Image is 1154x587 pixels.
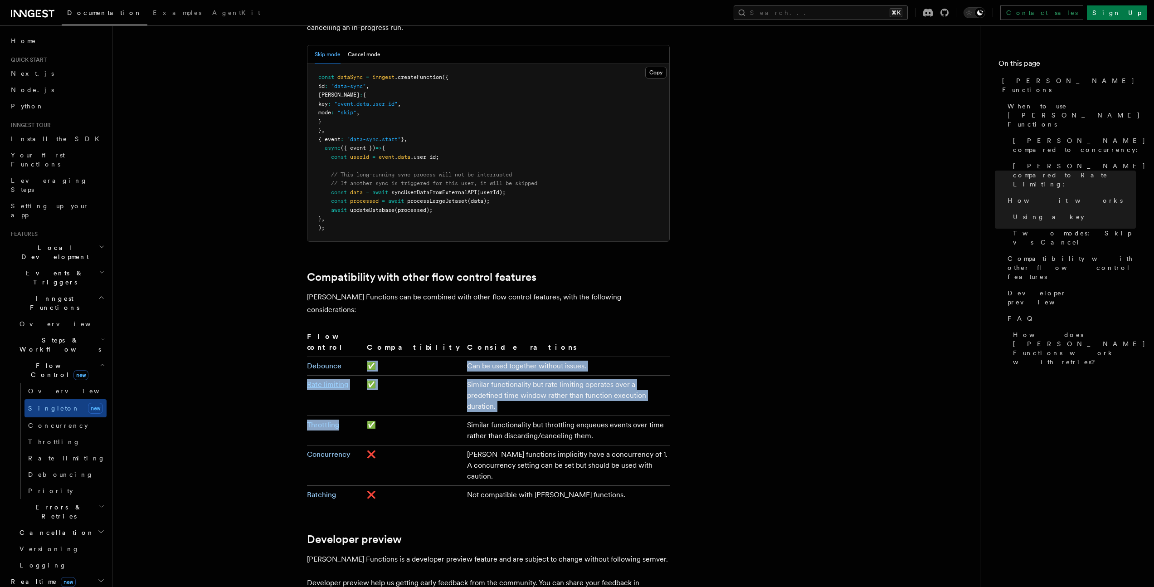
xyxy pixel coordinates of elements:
span: // This long-running sync process will not be interrupted [331,171,512,178]
a: Batching [307,490,336,499]
span: Rate limiting [28,455,105,462]
span: updateDatabase [350,207,394,213]
span: Throttling [28,438,80,445]
td: ✅ [363,357,463,376]
span: Your first Functions [11,152,65,168]
a: Developer preview [1004,285,1136,310]
span: => [375,145,382,151]
span: . [394,154,398,160]
a: Overview [16,316,107,332]
span: await [331,207,347,213]
span: : [328,101,331,107]
td: ✅ [363,376,463,416]
span: } [318,127,321,133]
span: const [331,198,347,204]
span: processLargeDataset [407,198,467,204]
span: Errors & Retries [16,503,98,521]
a: AgentKit [207,3,266,24]
span: = [372,154,375,160]
a: Priority [24,483,107,499]
button: Inngest Functions [7,290,107,316]
td: [PERSON_NAME] functions implicitly have a concurrency of 1. A concurrency setting can be set but ... [463,445,669,486]
th: Considerations [463,331,669,357]
span: , [321,215,325,222]
span: const [318,74,334,80]
span: Concurrency [28,422,88,429]
span: : [331,109,334,116]
a: Compatibility with other flow control features [307,271,536,284]
button: Events & Triggers [7,265,107,290]
button: Copy [645,67,667,78]
span: new [61,577,76,587]
td: ❌ [363,445,463,486]
a: Rate limiting [24,450,107,466]
span: Steps & Workflows [16,336,101,354]
span: Documentation [67,9,142,16]
button: Cancel mode [348,45,380,64]
a: Developer preview [307,533,402,546]
a: Leveraging Steps [7,172,107,198]
span: "skip" [337,109,356,116]
span: ); [318,225,325,231]
span: Install the SDK [11,135,105,142]
a: [PERSON_NAME] compared to concurrency: [1009,132,1136,158]
span: Next.js [11,70,54,77]
span: { event [318,136,341,142]
span: await [388,198,404,204]
button: Steps & Workflows [16,332,107,357]
span: Compatibility with other flow control features [1008,254,1136,281]
span: : [360,92,363,98]
button: Search...⌘K [734,5,908,20]
button: Local Development [7,240,107,265]
td: Not compatible with [PERSON_NAME] functions. [463,486,669,504]
span: } [401,136,404,142]
span: Realtime [7,577,76,586]
span: Flow Control [16,361,100,379]
span: ({ [442,74,448,80]
span: When to use [PERSON_NAME] Functions [1008,102,1140,129]
span: , [321,127,325,133]
a: Home [7,33,107,49]
th: Flow control [307,331,364,357]
h4: On this page [998,58,1136,73]
span: "event.data.user_id" [334,101,398,107]
kbd: ⌘K [890,8,902,17]
span: = [366,74,369,80]
a: [PERSON_NAME] Functions [998,73,1136,98]
span: } [318,118,321,125]
a: Next.js [7,65,107,82]
span: .user_id; [410,154,439,160]
span: Node.js [11,86,54,93]
span: inngest [372,74,394,80]
span: new [73,370,88,380]
span: , [366,83,369,89]
span: data [350,189,363,196]
span: Priority [28,487,73,494]
span: ({ event }) [341,145,375,151]
span: { [363,92,366,98]
span: = [366,189,369,196]
a: Sign Up [1087,5,1147,20]
span: [PERSON_NAME] compared to Rate Limiting: [1013,161,1146,189]
a: Two modes: Skip vs Cancel [1009,225,1136,250]
a: Documentation [62,3,147,25]
a: Using a key [1009,209,1136,225]
span: : [325,83,328,89]
span: [PERSON_NAME] [318,92,360,98]
a: Overview [24,383,107,399]
button: Flow Controlnew [16,357,107,383]
span: FAQ [1008,314,1037,323]
a: Concurrency [307,450,351,459]
span: Two modes: Skip vs Cancel [1013,229,1136,247]
span: , [404,136,407,142]
span: mode [318,109,331,116]
span: processed [350,198,379,204]
span: [PERSON_NAME] compared to concurrency: [1013,136,1146,154]
span: How does [PERSON_NAME] Functions work with retries? [1013,330,1146,367]
a: Setting up your app [7,198,107,223]
span: const [331,189,347,196]
span: data [398,154,410,160]
td: ❌ [363,486,463,504]
span: Events & Triggers [7,269,99,287]
span: Logging [19,562,67,569]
